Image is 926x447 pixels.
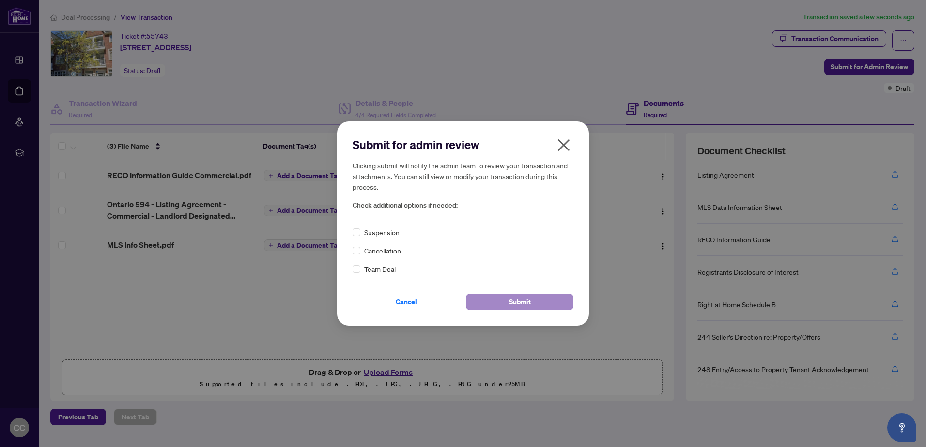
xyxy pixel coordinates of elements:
[353,137,573,152] h2: Submit for admin review
[364,245,401,256] span: Cancellation
[353,160,573,192] h5: Clicking submit will notify the admin team to review your transaction and attachments. You can st...
[353,200,573,211] span: Check additional options if needed:
[364,227,400,238] span: Suspension
[466,294,573,310] button: Submit
[364,264,396,274] span: Team Deal
[556,137,571,153] span: close
[396,294,417,310] span: Cancel
[887,413,916,442] button: Open asap
[353,294,460,310] button: Cancel
[509,294,531,310] span: Submit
